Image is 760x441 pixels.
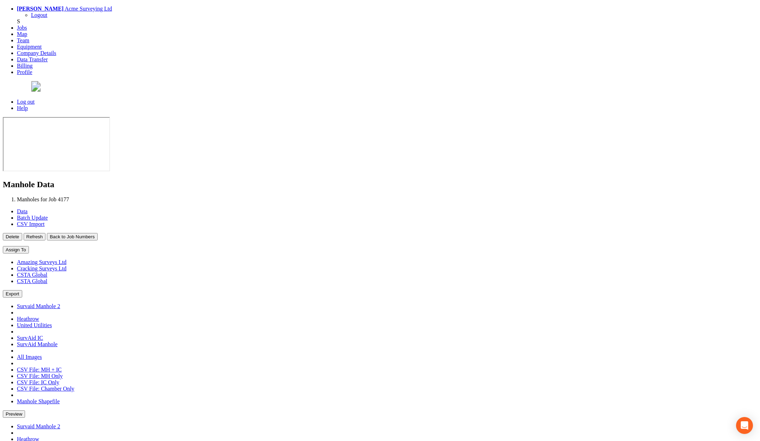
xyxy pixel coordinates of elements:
a: SurvAid IC [17,335,43,341]
a: CSTA Global [17,272,47,278]
button: Preview [3,410,25,418]
a: Equipment [17,44,42,50]
a: Help [17,105,28,111]
button: Export [3,290,22,298]
a: Team [17,37,29,43]
li: Manholes for Job 4177 [17,196,757,203]
span: Acme Surveying Ltd [65,6,112,12]
a: Cracking Surveys Ltd [17,265,66,271]
a: Company Details [17,50,56,56]
a: Batch Update [17,215,48,221]
a: Survaid Manhole 2 [17,423,60,429]
a: Data Transfer [17,56,48,62]
a: Log out [17,99,35,105]
a: Map [17,31,27,37]
a: CSV File: Chamber Only [17,386,74,392]
a: Jobs [17,25,27,31]
a: Profile [17,69,32,75]
a: Logout [31,12,47,18]
div: S [17,18,757,25]
a: Data [17,208,27,214]
a: Heathrow [17,316,39,322]
a: CSV File: MH Only [17,373,63,379]
strong: [PERSON_NAME] [17,6,63,12]
button: Delete [3,233,22,240]
button: Back to Job Numbers [47,233,97,240]
a: CSV File: IC Only [17,379,59,385]
button: Assign To [3,246,29,253]
a: Manhole Shapefile [17,398,60,404]
a: Amazing Surveys Ltd [17,259,66,265]
button: Refresh [24,233,46,240]
div: Open Intercom Messenger [736,417,753,434]
a: Survaid Manhole 2 [17,303,60,309]
a: CSV Import [17,221,44,227]
a: CSTA Global [17,278,47,284]
a: SurvAid Manhole [17,341,57,347]
a: [PERSON_NAME] Acme Surveying Ltd [17,6,112,12]
a: United Utilities [17,322,52,328]
a: All Images [17,354,42,360]
a: Billing [17,63,32,69]
a: CSV File: MH + IC [17,367,62,373]
h2: Manhole Data [3,180,757,189]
